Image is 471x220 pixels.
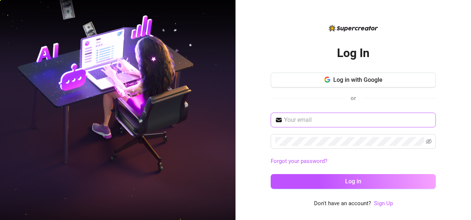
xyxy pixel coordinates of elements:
button: Log in with Google [271,73,436,87]
button: Log in [271,174,436,189]
a: Forgot your password? [271,158,327,164]
a: Sign Up [374,199,393,208]
span: Log in with Google [333,76,383,83]
img: logo-BBDzfeDw.svg [329,25,378,31]
span: Log in [345,178,361,185]
a: Forgot your password? [271,157,436,166]
span: or [351,95,356,101]
span: eye-invisible [426,139,432,144]
span: Don't have an account? [314,199,371,208]
h2: Log In [337,46,370,61]
a: Sign Up [374,200,393,207]
input: Your email [284,116,431,124]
